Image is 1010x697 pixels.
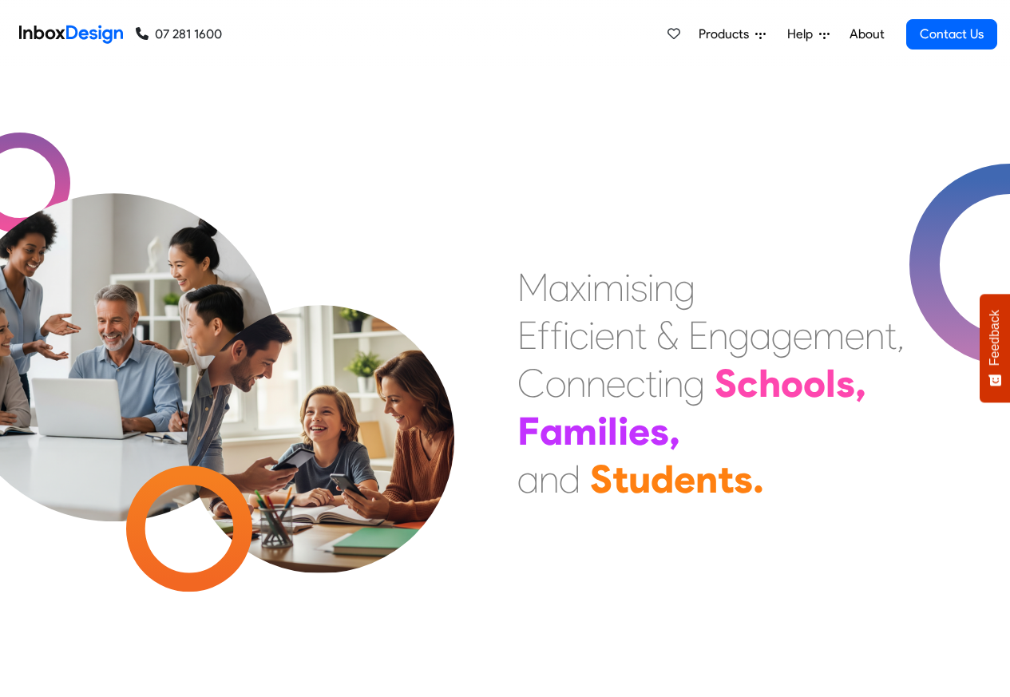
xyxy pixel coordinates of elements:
button: Feedback - Show survey [980,294,1010,402]
div: m [563,407,597,455]
div: n [865,311,885,359]
div: C [517,359,545,407]
div: a [517,455,539,503]
div: . [753,455,764,503]
div: F [517,407,540,455]
div: i [618,407,628,455]
div: o [803,359,826,407]
div: n [654,263,674,311]
div: i [657,359,663,407]
a: About [845,18,889,50]
div: e [793,311,813,359]
div: i [588,311,595,359]
a: Contact Us [906,19,997,50]
div: s [836,359,855,407]
div: e [674,455,695,503]
div: h [758,359,781,407]
span: Feedback [988,310,1002,366]
a: 07 281 1600 [136,25,222,44]
div: f [550,311,563,359]
div: e [606,359,626,407]
a: Products [692,18,772,50]
a: Help [781,18,836,50]
div: s [631,263,648,311]
div: E [688,311,708,359]
span: Products [699,25,755,44]
div: a [540,407,563,455]
div: n [566,359,586,407]
div: a [750,311,771,359]
div: n [708,311,728,359]
div: d [651,455,674,503]
div: g [683,359,705,407]
div: c [569,311,588,359]
div: , [669,407,680,455]
div: e [845,311,865,359]
div: c [737,359,758,407]
div: e [628,407,650,455]
div: d [559,455,580,503]
div: a [549,263,570,311]
div: i [624,263,631,311]
div: E [517,311,537,359]
div: f [537,311,550,359]
div: g [771,311,793,359]
div: s [650,407,669,455]
div: u [628,455,651,503]
div: e [595,311,615,359]
div: t [635,311,647,359]
div: l [608,407,618,455]
img: parents_with_child.png [153,239,488,573]
div: g [674,263,695,311]
div: o [781,359,803,407]
div: m [813,311,845,359]
div: n [663,359,683,407]
div: t [885,311,897,359]
div: t [612,455,628,503]
div: , [855,359,866,407]
div: c [626,359,645,407]
div: t [645,359,657,407]
div: i [586,263,592,311]
div: n [586,359,606,407]
div: , [897,311,905,359]
div: S [590,455,612,503]
div: x [570,263,586,311]
div: n [615,311,635,359]
div: M [517,263,549,311]
span: Help [787,25,819,44]
div: g [728,311,750,359]
div: l [826,359,836,407]
div: i [597,407,608,455]
div: Maximising Efficient & Engagement, Connecting Schools, Families, and Students. [517,263,905,503]
div: S [715,359,737,407]
div: t [718,455,734,503]
div: & [656,311,679,359]
div: i [563,311,569,359]
div: s [734,455,753,503]
div: i [648,263,654,311]
div: n [695,455,718,503]
div: m [592,263,624,311]
div: o [545,359,566,407]
div: n [539,455,559,503]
